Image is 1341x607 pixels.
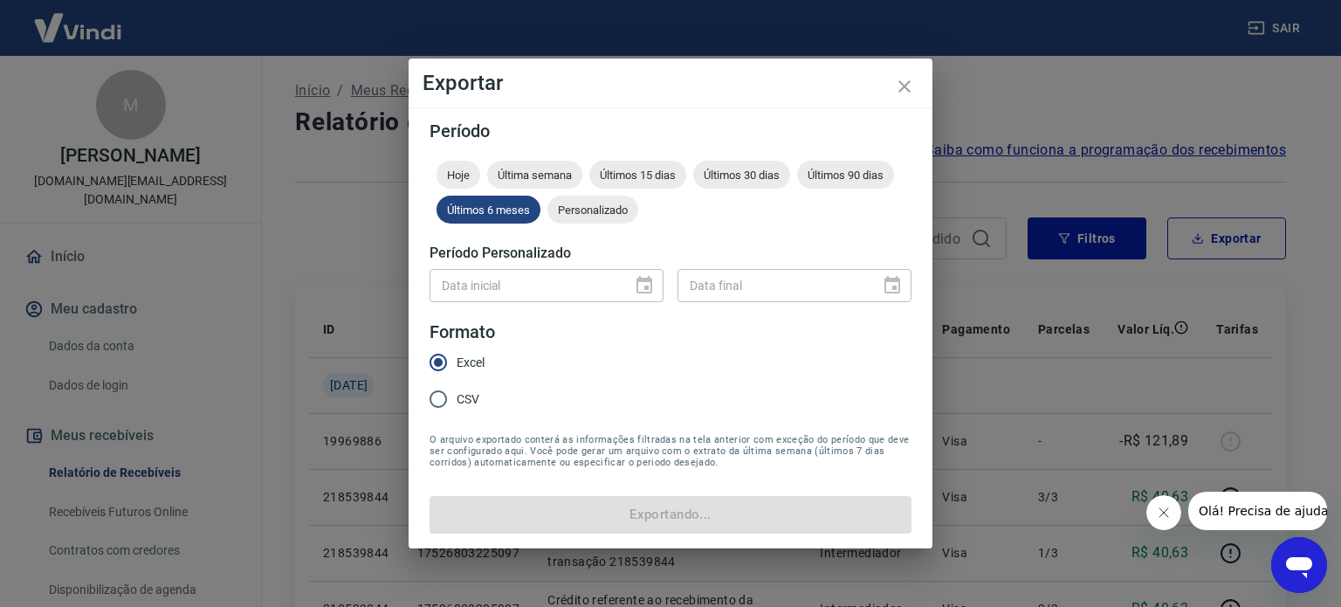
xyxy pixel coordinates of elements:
[10,12,147,26] span: Olá! Precisa de ajuda?
[430,320,495,345] legend: Formato
[437,203,540,217] span: Últimos 6 meses
[487,169,582,182] span: Última semana
[437,161,480,189] div: Hoje
[1146,495,1181,530] iframe: Fechar mensagem
[797,169,894,182] span: Últimos 90 dias
[547,203,638,217] span: Personalizado
[677,269,868,301] input: DD/MM/YYYY
[457,354,485,372] span: Excel
[693,169,790,182] span: Últimos 30 dias
[437,196,540,224] div: Últimos 6 meses
[547,196,638,224] div: Personalizado
[487,161,582,189] div: Última semana
[457,390,479,409] span: CSV
[430,245,911,262] h5: Período Personalizado
[1271,537,1327,593] iframe: Botão para abrir a janela de mensagens
[430,122,911,140] h5: Período
[693,161,790,189] div: Últimos 30 dias
[423,72,918,93] h4: Exportar
[437,169,480,182] span: Hoje
[430,434,911,468] span: O arquivo exportado conterá as informações filtradas na tela anterior com exceção do período que ...
[797,161,894,189] div: Últimos 90 dias
[430,269,620,301] input: DD/MM/YYYY
[884,66,925,107] button: close
[589,161,686,189] div: Últimos 15 dias
[589,169,686,182] span: Últimos 15 dias
[1188,492,1327,530] iframe: Mensagem da empresa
